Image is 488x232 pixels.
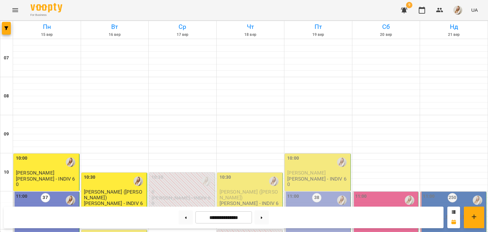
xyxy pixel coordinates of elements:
[8,3,23,18] button: Menu
[4,55,9,62] h6: 07
[471,7,478,13] span: UA
[82,22,148,32] h6: Вт
[353,32,419,38] h6: 20 вер
[84,201,146,212] p: [PERSON_NAME] - INDIV 60
[473,196,482,205] img: Адамович Вікторія
[405,196,414,205] img: Адамович Вікторія
[16,170,54,176] span: [PERSON_NAME]
[218,32,283,38] h6: 18 вер
[66,196,75,205] img: Адамович Вікторія
[16,193,28,200] label: 11:00
[41,193,50,202] label: 37
[337,196,347,205] img: Адамович Вікторія
[152,174,163,181] label: 10:30
[218,22,283,32] h6: Чт
[406,2,412,8] span: 9
[355,193,367,200] label: 11:00
[448,193,457,202] label: 250
[269,176,279,186] img: Адамович Вікторія
[220,201,281,212] p: [PERSON_NAME] - INDIV 60
[84,189,142,200] span: [PERSON_NAME] ([PERSON_NAME])
[84,174,96,181] label: 10:30
[82,32,148,38] h6: 16 вер
[30,3,62,12] img: Voopty Logo
[287,176,349,187] p: [PERSON_NAME] - INDIV 60
[312,193,322,202] label: 38
[4,93,9,100] h6: 08
[150,22,215,32] h6: Ср
[133,176,143,186] img: Адамович Вікторія
[287,155,299,162] label: 10:00
[4,131,9,138] h6: 09
[16,176,78,187] p: [PERSON_NAME] - INDIV 60
[469,4,480,16] button: UA
[4,169,9,176] h6: 10
[14,32,80,38] h6: 15 вер
[421,32,487,38] h6: 21 вер
[16,155,28,162] label: 10:00
[220,174,231,181] label: 10:30
[152,195,213,206] p: [PERSON_NAME] - INDIV 60
[220,189,278,200] span: [PERSON_NAME] ([PERSON_NAME])
[287,193,299,200] label: 11:00
[285,22,351,32] h6: Пт
[14,22,80,32] h6: Пн
[152,189,213,195] p: 0
[453,6,462,15] img: db46d55e6fdf8c79d257263fe8ff9f52.jpeg
[423,193,435,200] label: 11:00
[201,176,211,186] img: Адамович Вікторія
[287,170,326,176] span: [PERSON_NAME]
[285,32,351,38] h6: 19 вер
[337,157,347,167] img: Адамович Вікторія
[421,22,487,32] h6: Нд
[30,13,62,17] span: For Business
[66,157,75,167] img: Адамович Вікторія
[150,32,215,38] h6: 17 вер
[353,22,419,32] h6: Сб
